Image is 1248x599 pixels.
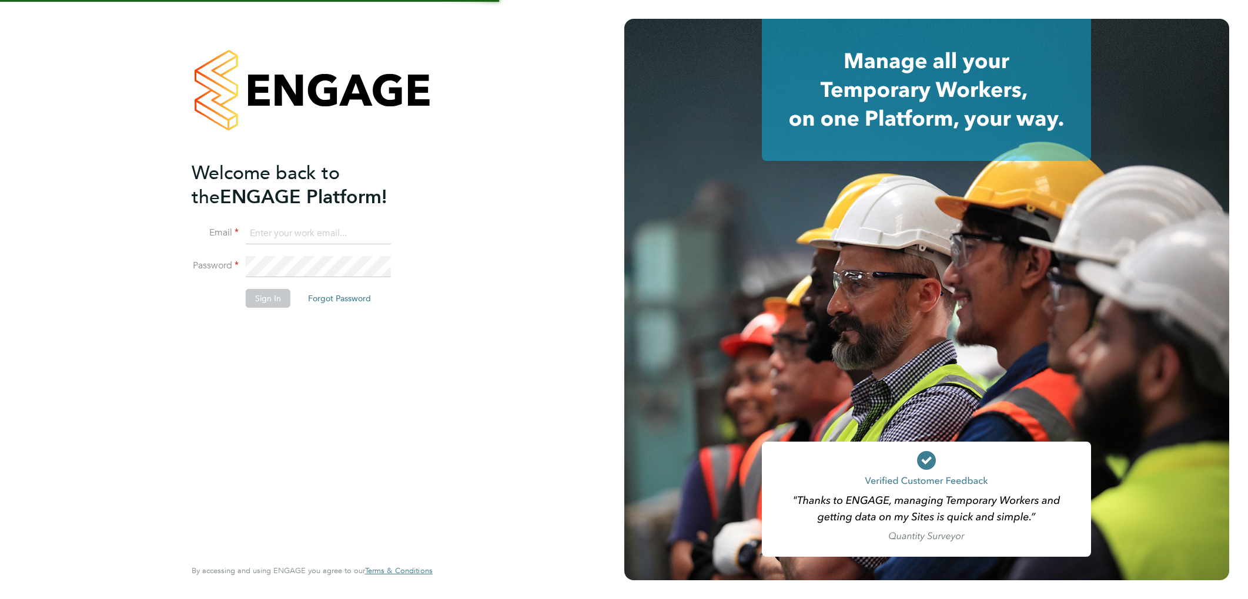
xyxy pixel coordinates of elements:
[246,289,290,308] button: Sign In
[365,566,433,576] span: Terms & Conditions
[192,161,340,208] span: Welcome back to the
[299,289,380,308] button: Forgot Password
[246,223,391,244] input: Enter your work email...
[192,161,421,209] h2: ENGAGE Platform!
[192,260,239,272] label: Password
[192,227,239,239] label: Email
[192,566,433,576] span: By accessing and using ENGAGE you agree to our
[365,566,433,576] a: Terms & Conditions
